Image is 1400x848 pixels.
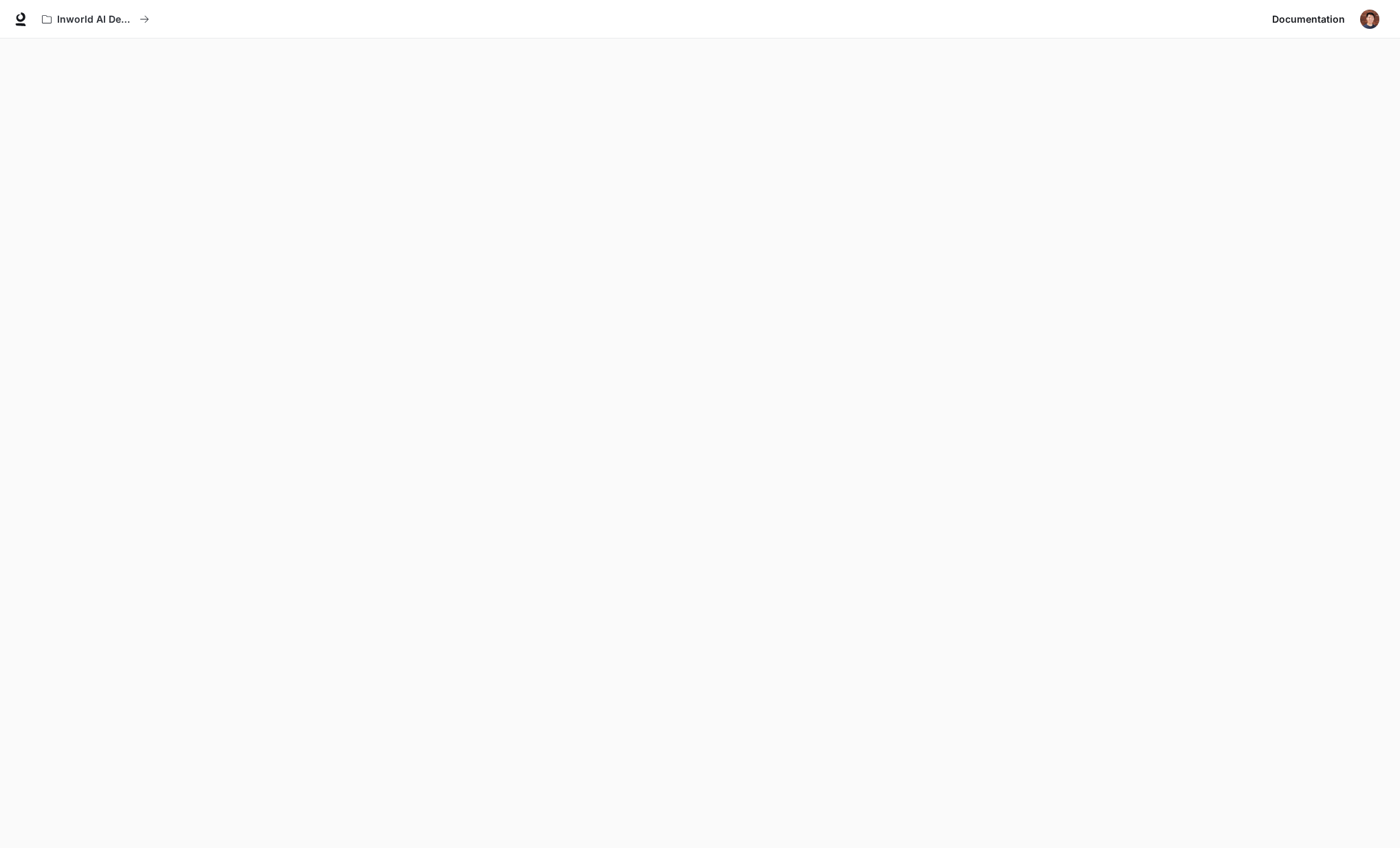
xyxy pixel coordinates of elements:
a: Documentation [1267,6,1350,33]
span: Documentation [1272,11,1345,28]
button: User avatar [1356,6,1383,33]
p: Inworld AI Demos [57,14,134,25]
button: All workspaces [36,6,155,33]
img: User avatar [1360,10,1379,29]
